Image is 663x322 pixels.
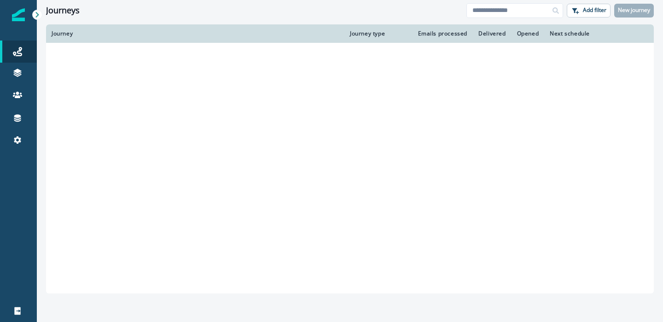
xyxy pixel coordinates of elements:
div: Journey type [350,30,405,37]
div: Next schedule [550,30,626,37]
button: New journey [614,4,654,18]
div: Opened [517,30,539,37]
div: Emails processed [416,30,467,37]
div: Journey [52,30,339,37]
p: Add filter [583,7,606,13]
h1: Journeys [46,6,80,16]
div: Delivered [478,30,506,37]
p: New journey [618,7,650,13]
img: Inflection [12,8,25,21]
button: Add filter [567,4,611,18]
